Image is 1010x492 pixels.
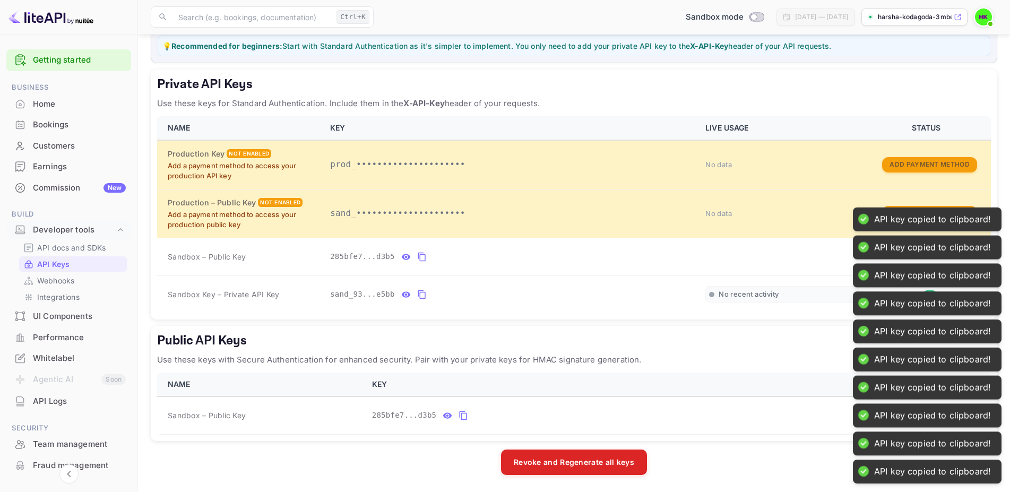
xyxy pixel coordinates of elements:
a: CommissionNew [6,178,131,197]
a: Whitelabel [6,348,131,368]
div: API key copied to clipboard! [874,466,991,477]
button: Revoke and Regenerate all keys [501,450,647,475]
span: Sandbox – Public Key [168,410,246,421]
strong: Recommended for beginners: [171,41,282,50]
span: 285bfe7...d3b5 [372,410,437,421]
div: UI Components [6,306,131,327]
div: API docs and SDKs [19,240,127,255]
div: Team management [6,434,131,455]
div: Not enabled [258,198,303,207]
div: Integrations [19,289,127,305]
div: UI Components [33,310,126,323]
div: Developer tools [33,224,115,236]
div: Performance [6,327,131,348]
p: Integrations [37,291,80,303]
div: Bookings [33,119,126,131]
h5: Public API Keys [157,332,991,349]
div: Bookings [6,115,131,135]
div: API key copied to clipboard! [874,354,991,365]
div: CommissionNew [6,178,131,198]
p: Webhooks [37,275,74,286]
a: Earnings [6,157,131,176]
div: Getting started [6,49,131,71]
div: New [103,183,126,193]
div: Home [6,94,131,115]
div: API Keys [19,256,127,272]
a: Home [6,94,131,114]
span: Business [6,82,131,93]
div: API Logs [6,391,131,412]
button: Collapse navigation [59,464,79,484]
h6: Production Key [168,148,225,160]
th: KEY [324,116,699,140]
div: Whitelabel [6,348,131,369]
div: Not enabled [227,149,271,158]
th: LIVE USAGE [699,116,866,140]
span: No data [705,209,732,218]
div: Ctrl+K [336,10,369,24]
div: Developer tools [6,221,131,239]
a: API Logs [6,391,131,411]
a: Fraud management [6,455,131,475]
strong: X-API-Key [690,41,728,50]
a: Performance [6,327,131,347]
div: API key copied to clipboard! [874,242,991,253]
a: Getting started [33,54,126,66]
a: Integrations [23,291,123,303]
div: API key copied to clipboard! [874,270,991,281]
div: API key copied to clipboard! [874,326,991,337]
table: private api keys table [157,116,991,313]
p: harsha-kodagoda-3mbe3.... [878,12,952,22]
div: Fraud management [6,455,131,476]
div: API key copied to clipboard! [874,438,991,449]
a: API Keys [23,258,123,270]
a: UI Components [6,306,131,326]
span: Sandbox Key – Private API Key [168,290,279,299]
a: Webhooks [23,275,123,286]
a: Add Payment Method [882,159,977,168]
p: Add a payment method to access your production API key [168,161,317,182]
h6: Production – Public Key [168,197,256,209]
div: Earnings [6,157,131,177]
a: Team management [6,434,131,454]
div: API Logs [33,395,126,408]
div: Home [33,98,126,110]
div: Webhooks [19,273,127,288]
th: STATUS [866,116,991,140]
img: Harsha Kodagoda [975,8,992,25]
div: Fraud management [33,460,126,472]
div: API key copied to clipboard! [874,298,991,309]
button: Add Payment Method [882,206,977,221]
span: No recent activity [719,290,779,299]
strong: X-API-Key [403,98,444,108]
p: Use these keys with Secure Authentication for enhanced security. Pair with your private keys for ... [157,353,991,366]
div: Customers [6,136,131,157]
p: prod_••••••••••••••••••••• [330,158,693,171]
div: API key copied to clipboard! [874,410,991,421]
a: API docs and SDKs [23,242,123,253]
div: Performance [33,332,126,344]
span: No data [705,160,732,169]
div: Customers [33,140,126,152]
div: Whitelabel [33,352,126,365]
span: sand_93...e5bb [330,289,395,300]
div: [DATE] — [DATE] [795,12,848,22]
span: Sandbox mode [686,11,744,23]
a: Bookings [6,115,131,134]
h5: Private API Keys [157,76,991,93]
th: STATUS [824,373,991,396]
div: Team management [33,438,126,451]
p: 💡 Start with Standard Authentication as it's simpler to implement. You only need to add your priv... [162,40,986,51]
span: Security [6,422,131,434]
table: public api keys table [157,373,991,435]
div: API key copied to clipboard! [874,214,991,225]
div: API key copied to clipboard! [874,382,991,393]
span: Sandbox – Public Key [168,251,246,262]
p: sand_••••••••••••••••••••• [330,207,693,220]
button: Add Payment Method [882,157,977,172]
div: Switch to Production mode [681,11,768,23]
span: 285bfe7...d3b5 [330,251,395,262]
th: KEY [366,373,824,396]
div: Earnings [33,161,126,173]
p: API docs and SDKs [37,242,106,253]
